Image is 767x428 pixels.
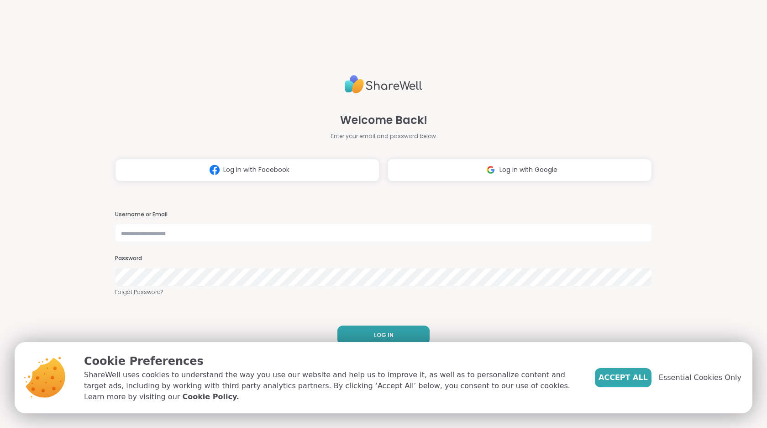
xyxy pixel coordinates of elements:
span: LOG IN [374,331,394,339]
span: Essential Cookies Only [659,372,741,383]
button: Log in with Facebook [115,159,380,182]
span: Accept All [599,372,648,383]
span: Enter your email and password below [331,132,436,140]
span: Log in with Facebook [223,165,289,175]
h3: Username or Email [115,211,652,219]
span: Log in with Google [499,165,557,175]
img: ShareWell Logomark [206,161,223,178]
button: Log in with Google [387,159,652,182]
a: Forgot Password? [115,288,652,296]
img: ShareWell Logo [345,71,422,97]
a: Cookie Policy. [182,391,239,402]
p: Cookie Preferences [84,353,580,369]
img: ShareWell Logomark [482,161,499,178]
p: ShareWell uses cookies to understand the way you use our website and help us to improve it, as we... [84,369,580,402]
h3: Password [115,255,652,262]
span: Welcome Back! [340,112,427,128]
button: LOG IN [337,326,430,345]
button: Accept All [595,368,651,387]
